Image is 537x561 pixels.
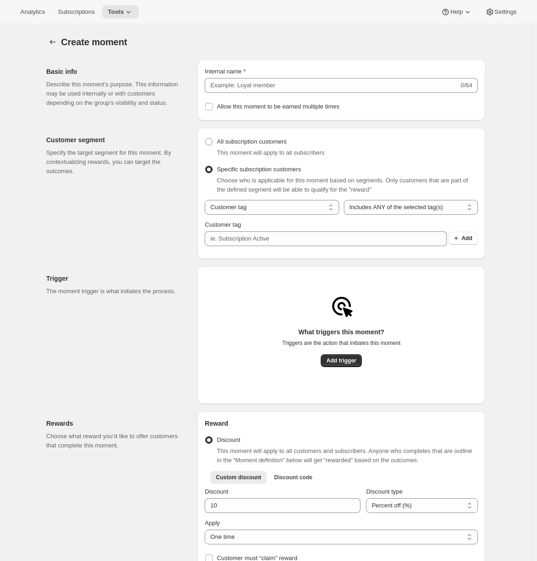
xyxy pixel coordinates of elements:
span: Custom discount [216,474,261,481]
button: Analytics [15,6,50,18]
span: Settings [494,8,517,16]
span: Analytics [20,8,45,16]
button: Help [435,6,477,18]
span: Add trigger [326,357,356,364]
span: Choose who is applicable for this moment based on segments. Only customers that are part of the d... [217,177,468,193]
input: Example: Loyal member [205,78,458,93]
button: Discount codes [210,471,267,484]
span: All subscription customers [217,138,287,145]
button: Create moment [46,36,59,48]
span: Create moment [61,37,127,47]
span: Discount [217,436,240,443]
h2: Customer segment [46,135,183,145]
p: The moment trigger is what initiates the process. [46,287,183,296]
h2: Rewards [46,419,183,428]
p: Triggers are the action that initiates this moment [282,339,401,347]
h2: Trigger [46,274,183,283]
button: Tools [102,6,139,18]
span: Discount [205,488,228,495]
span: Subscriptions [58,8,95,16]
span: Allow this moment to be earned multiple times [217,103,339,110]
span: Tools [108,8,124,16]
button: Add trigger [321,354,362,367]
span: Discount type [366,488,403,495]
h2: Basic info [46,67,183,76]
p: Describe this moment’s purpose. This information may be used internally or with customers dependi... [46,80,183,108]
span: Internal name [205,68,242,75]
input: ie. Subscription Active [205,231,446,246]
span: Add [462,235,472,242]
span: Customer tag [205,221,241,228]
p: Choose what reward you’d like to offer customers that complete this moment. [46,432,183,450]
button: Add [449,232,478,245]
span: This moment will apply to all customers and subscribers. Anyone who completes that are outline in... [217,447,472,464]
span: This moment will apply to all subscribers [217,149,324,156]
span: Help [450,8,463,16]
button: Settings [480,6,522,18]
span: Discount code [274,474,312,481]
button: Custom discounts [268,471,318,484]
p: Specify the target segment for this moment. By contextualizing rewards, you can target the outcomes. [46,148,183,176]
p: What triggers this moment? [282,327,401,337]
span: Specific subscription customers [217,166,301,173]
span: Apply [205,519,220,526]
h2: Reward [205,419,478,428]
button: Subscriptions [52,6,100,18]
